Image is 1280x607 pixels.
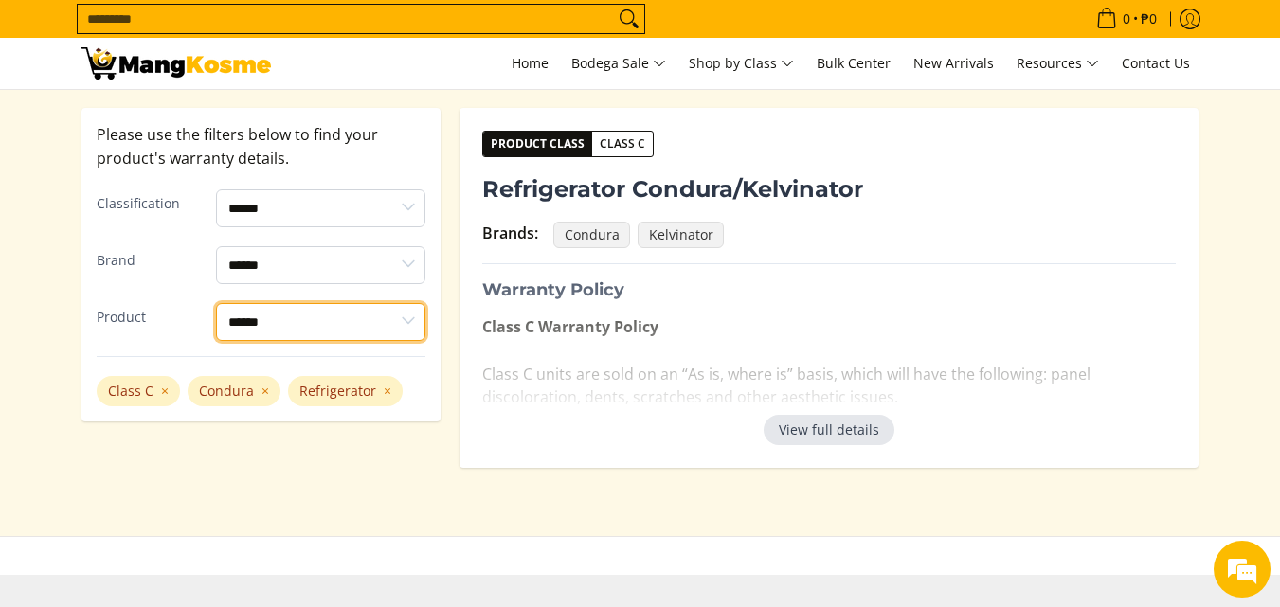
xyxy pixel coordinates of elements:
button: Search [614,5,644,33]
span: Bulk Center [817,54,891,72]
label: Product [97,306,202,330]
a: Bulk Center [807,38,900,89]
button: × [161,384,169,399]
div: Minimize live chat window [311,9,356,55]
span: • [1091,9,1163,29]
span: We're online! [110,183,261,374]
label: Brand [97,249,202,273]
div: Class C [97,376,180,407]
span: Kelvinator [638,222,724,248]
span: Class C [592,134,653,153]
textarea: Type your message and hit 'Enter' [9,405,361,472]
span: Bodega Sale [571,52,666,76]
span: Refrigerator Condura/Kelvinator [482,172,863,206]
span: Resources [1017,52,1099,76]
button: View full details [764,415,894,445]
img: Warranty and Return Policies l Mang Kosme [81,47,271,80]
strong: Class C Warranty Policy [482,316,658,337]
span: Home [512,54,549,72]
label: Classification [97,192,202,216]
a: Contact Us [1112,38,1199,89]
p: Please use the filters below to find your product's warranty details. [97,123,426,170]
div: Chat with us now [99,106,318,131]
a: Home [502,38,558,89]
a: Resources [1007,38,1109,89]
a: New Arrivals [904,38,1003,89]
a: Bodega Sale [562,38,676,89]
button: × [261,384,269,399]
span: 0 [1120,12,1133,26]
div: Condura [188,376,280,407]
span: Condura [553,222,630,248]
span: Product Class [483,132,592,156]
nav: Main Menu [290,38,1199,89]
span: Contact Us [1122,54,1190,72]
span: Shop by Class [689,52,794,76]
div: Refrigerator [288,376,403,407]
div: Brands: [482,222,538,245]
a: Shop by Class [679,38,803,89]
span: ₱0 [1138,12,1160,26]
button: × [384,384,391,399]
h3: Warranty Policy [482,279,1176,301]
p: Class C units are sold on an “As is, where is” basis, which will have the following: panel discol... [482,315,1176,428]
span: New Arrivals [913,54,994,72]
